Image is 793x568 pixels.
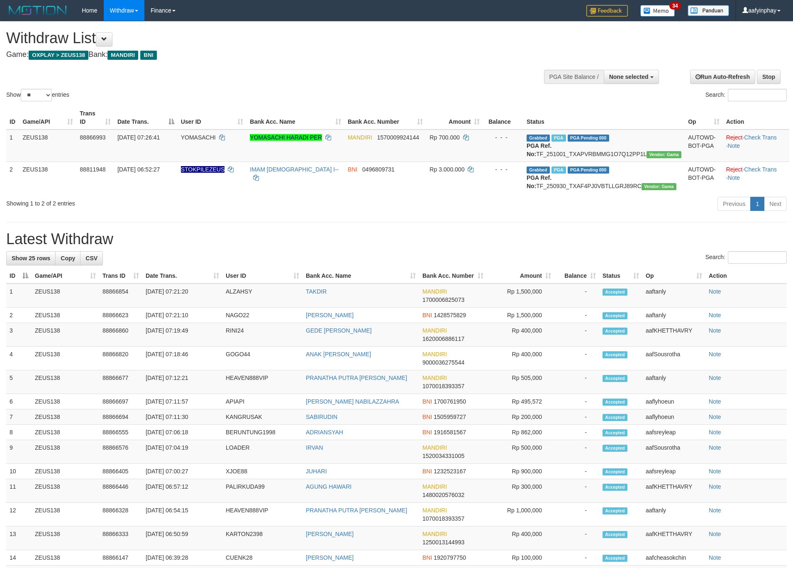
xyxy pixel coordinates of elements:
a: Note [709,554,721,561]
td: [DATE] 07:18:46 [142,347,222,370]
td: ZEUS138 [20,162,77,193]
a: Next [764,197,787,211]
td: AUTOWD-BOT-PGA [685,130,723,162]
input: Search: [728,251,787,264]
td: aaflyhoeun [642,409,705,425]
td: Rp 400,000 [487,347,554,370]
span: Accepted [603,375,627,382]
a: IRVAN [306,444,323,451]
img: MOTION_logo.png [6,4,69,17]
a: Note [709,288,721,295]
td: ZEUS138 [20,130,77,162]
a: Run Auto-Refresh [690,70,755,84]
a: ADRIANSYAH [306,429,343,436]
td: aafKHETTHAVRY [642,479,705,503]
span: Accepted [603,507,627,514]
a: TAKDIR [306,288,327,295]
th: Amount: activate to sort column ascending [487,268,554,284]
td: ZEUS138 [32,526,99,550]
span: Rp 700.000 [429,134,459,141]
td: - [554,347,599,370]
span: Copy 1700761950 to clipboard [434,398,466,405]
td: aaftanly [642,503,705,526]
a: Note [709,483,721,490]
td: 2 [6,162,20,193]
td: - [554,479,599,503]
a: Note [728,174,740,181]
td: - [554,308,599,323]
input: Search: [728,89,787,101]
th: User ID: activate to sort column ascending [178,106,247,130]
td: 6 [6,394,32,409]
span: Copy 1916581567 to clipboard [434,429,466,436]
th: ID [6,106,20,130]
span: MANDIRI [422,351,447,357]
span: Rp 3.000.000 [429,166,464,173]
a: Note [709,327,721,334]
span: 88866993 [80,134,105,141]
div: Showing 1 to 2 of 2 entries [6,196,324,208]
td: Rp 900,000 [487,464,554,479]
th: Bank Acc. Number: activate to sort column ascending [419,268,487,284]
th: Amount: activate to sort column ascending [426,106,483,130]
th: Status: activate to sort column ascending [599,268,642,284]
td: 88866694 [99,409,142,425]
a: Note [709,398,721,405]
label: Show entries [6,89,69,101]
td: aafSousrotha [642,347,705,370]
td: Rp 500,000 [487,440,554,464]
a: Note [709,507,721,514]
th: Op: activate to sort column ascending [642,268,705,284]
td: 12 [6,503,32,526]
td: ZEUS138 [32,464,99,479]
td: ZEUS138 [32,425,99,440]
span: MANDIRI [422,444,447,451]
span: BNI [348,166,357,173]
td: 5 [6,370,32,394]
a: SABIRUDIN [306,414,337,420]
img: panduan.png [688,5,729,16]
span: Copy 1250013144993 to clipboard [422,539,464,546]
td: 88866820 [99,347,142,370]
td: Rp 495,572 [487,394,554,409]
th: Date Trans.: activate to sort column descending [114,106,178,130]
td: XJOE88 [222,464,303,479]
span: BNI [422,312,432,318]
th: Bank Acc. Name: activate to sort column ascending [246,106,344,130]
th: Status [523,106,685,130]
th: Trans ID: activate to sort column ascending [99,268,142,284]
td: - [554,284,599,308]
span: Vendor URL: https://trx31.1velocity.biz [642,183,676,190]
a: Note [709,312,721,318]
th: Action [705,268,787,284]
td: - [554,526,599,550]
td: 88866405 [99,464,142,479]
td: [DATE] 06:54:15 [142,503,222,526]
b: PGA Ref. No: [527,142,551,157]
th: ID: activate to sort column descending [6,268,32,284]
th: Game/API: activate to sort column ascending [32,268,99,284]
td: ZEUS138 [32,394,99,409]
a: Copy [55,251,81,265]
td: ZEUS138 [32,370,99,394]
td: PALIRKUDA99 [222,479,303,503]
a: Show 25 rows [6,251,56,265]
td: [DATE] 07:21:20 [142,284,222,308]
span: 88811948 [80,166,105,173]
img: Button%20Memo.svg [640,5,675,17]
th: Action [723,106,789,130]
a: Previous [717,197,751,211]
span: Nama rekening ada tanda titik/strip, harap diedit [181,166,225,173]
span: MANDIRI [107,51,138,60]
span: PGA Pending [568,135,609,142]
span: Grabbed [527,135,550,142]
a: [PERSON_NAME] [306,554,354,561]
span: Copy 1570009924144 to clipboard [377,134,419,141]
span: Copy [61,255,75,262]
td: KANGRUSAK [222,409,303,425]
td: 88866677 [99,370,142,394]
td: - [554,394,599,409]
td: HEAVEN888VIP [222,370,303,394]
td: [DATE] 07:11:30 [142,409,222,425]
span: [DATE] 06:52:27 [117,166,160,173]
